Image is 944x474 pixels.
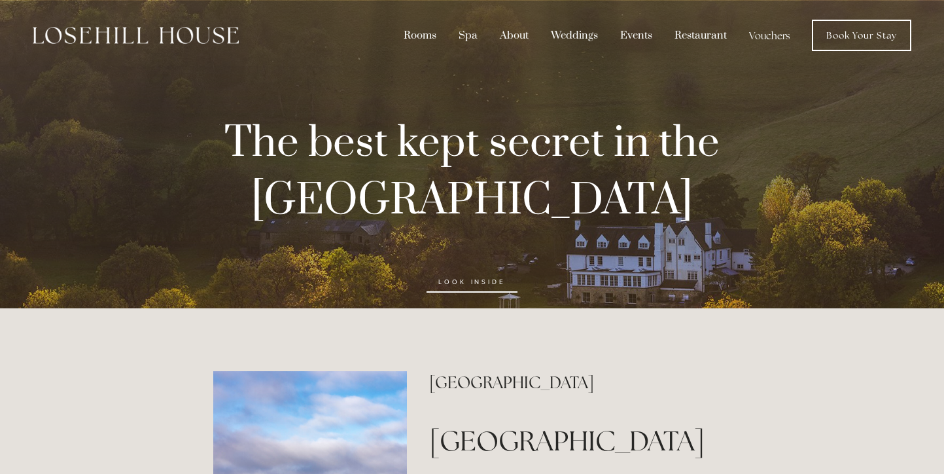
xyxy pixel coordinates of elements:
[224,117,729,228] strong: The best kept secret in the [GEOGRAPHIC_DATA]
[33,27,239,44] img: Losehill House
[449,23,487,48] div: Spa
[610,23,662,48] div: Events
[394,23,446,48] div: Rooms
[812,20,911,51] a: Book Your Stay
[665,23,737,48] div: Restaurant
[739,23,800,48] a: Vouchers
[541,23,608,48] div: Weddings
[429,371,731,394] h2: [GEOGRAPHIC_DATA]
[490,23,538,48] div: About
[429,422,731,460] h1: [GEOGRAPHIC_DATA]
[427,272,517,293] a: look inside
